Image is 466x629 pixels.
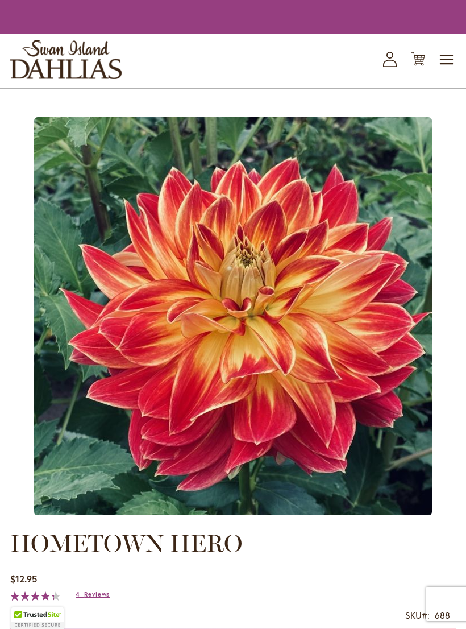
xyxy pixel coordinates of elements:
[84,590,110,598] span: Reviews
[76,590,110,598] a: 4 Reviews
[34,117,432,515] img: main product photo
[405,609,430,621] strong: SKU
[10,529,243,558] span: HOMETOWN HERO
[9,589,40,620] iframe: Launch Accessibility Center
[10,573,37,585] span: $12.95
[76,590,80,598] span: 4
[10,40,122,79] a: store logo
